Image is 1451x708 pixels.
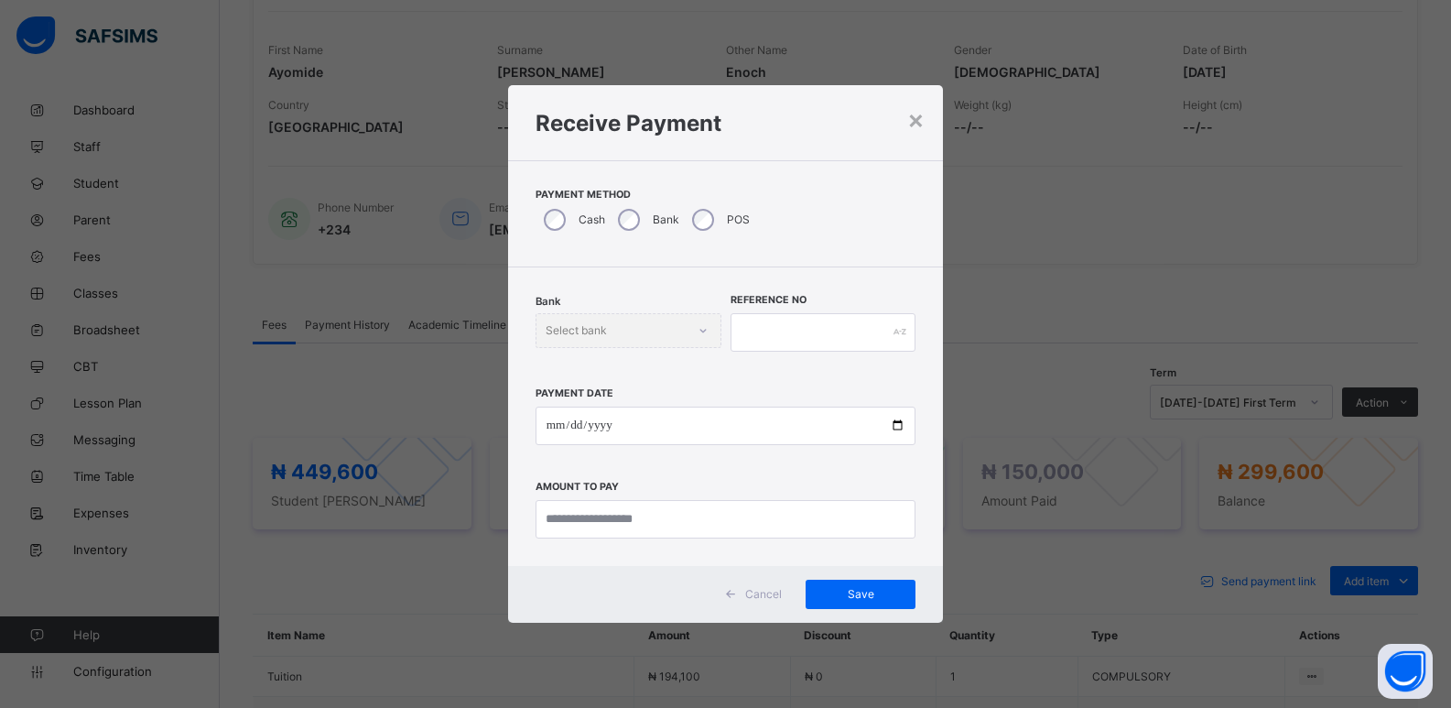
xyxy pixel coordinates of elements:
span: Payment Method [536,189,916,201]
label: Cash [579,212,605,226]
span: Cancel [745,587,782,601]
h1: Receive Payment [536,110,916,136]
label: Payment Date [536,387,613,399]
span: Bank [536,295,560,308]
label: Reference No [731,294,807,306]
div: × [907,103,925,135]
label: Amount to pay [536,481,619,493]
label: POS [727,212,750,226]
span: Save [819,587,902,601]
label: Bank [653,212,679,226]
button: Open asap [1378,644,1433,699]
